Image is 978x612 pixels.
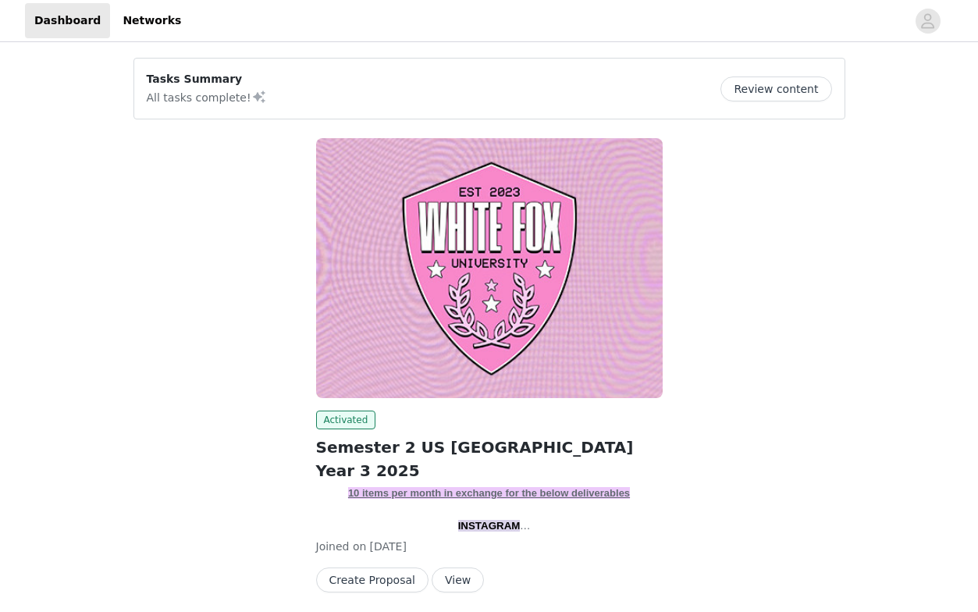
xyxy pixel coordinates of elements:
strong: 10 items per month in exchange for the below deliverables [348,487,630,499]
a: Dashboard [25,3,110,38]
span: Joined on [316,540,367,553]
div: avatar [920,9,935,34]
img: White Fox Boutique AUS [316,138,663,398]
span: [DATE] [370,540,407,553]
h2: Semester 2 US [GEOGRAPHIC_DATA] Year 3 2025 [316,436,663,482]
a: Networks [113,3,190,38]
p: All tasks complete! [147,87,267,106]
button: View [432,568,484,592]
a: View [432,575,484,586]
button: Create Proposal [316,568,429,592]
p: Tasks Summary [147,71,267,87]
span: INSTAGRAM [458,520,521,532]
span: Activated [316,411,376,429]
button: Review content [720,76,831,101]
